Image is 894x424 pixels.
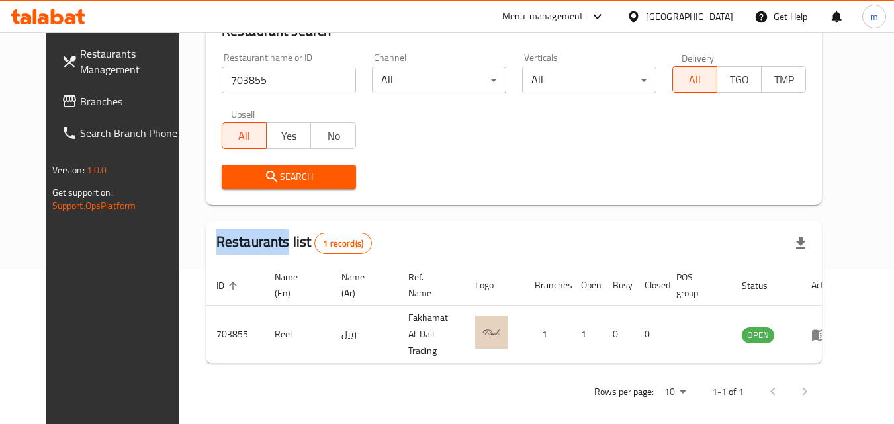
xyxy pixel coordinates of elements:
th: Action [801,265,846,306]
span: No [316,126,350,146]
span: All [228,126,261,146]
span: Name (Ar) [341,269,382,301]
th: Busy [602,265,634,306]
span: TMP [767,70,801,89]
span: All [678,70,712,89]
span: OPEN [742,327,774,343]
div: Export file [785,228,817,259]
span: Search [232,169,345,185]
button: Yes [266,122,311,149]
h2: Restaurants list [216,232,372,254]
th: Logo [465,265,524,306]
td: Fakhamat Al-Dail Trading [398,306,465,364]
span: POS group [676,269,715,301]
th: Closed [634,265,666,306]
span: Restaurants Management [80,46,185,77]
p: 1-1 of 1 [712,384,744,400]
span: Yes [272,126,306,146]
span: Ref. Name [408,269,449,301]
button: No [310,122,355,149]
a: Support.OpsPlatform [52,197,136,214]
div: Rows per page: [659,382,691,402]
td: رييل [331,306,398,364]
button: TMP [761,66,806,93]
input: Search for restaurant name or ID.. [222,67,356,93]
td: 1 [570,306,602,364]
table: enhanced table [206,265,846,364]
span: TGO [723,70,756,89]
td: Reel [264,306,331,364]
span: m [870,9,878,24]
label: Upsell [231,109,255,118]
td: 0 [602,306,634,364]
span: ID [216,278,242,294]
img: Reel [475,316,508,349]
button: Search [222,165,356,189]
th: Open [570,265,602,306]
button: All [672,66,717,93]
a: Restaurants Management [51,38,195,85]
div: Menu-management [502,9,584,24]
span: Version: [52,161,85,179]
p: Rows per page: [594,384,654,400]
th: Branches [524,265,570,306]
button: TGO [717,66,762,93]
a: Search Branch Phone [51,117,195,149]
span: Branches [80,93,185,109]
span: Get support on: [52,184,113,201]
label: Delivery [682,53,715,62]
a: Branches [51,85,195,117]
span: Name (En) [275,269,315,301]
span: Status [742,278,785,294]
span: 1.0.0 [87,161,107,179]
td: 703855 [206,306,264,364]
h2: Restaurant search [222,21,807,41]
div: All [522,67,656,93]
div: [GEOGRAPHIC_DATA] [646,9,733,24]
span: 1 record(s) [315,237,371,250]
td: 0 [634,306,666,364]
button: All [222,122,267,149]
div: All [372,67,506,93]
span: Search Branch Phone [80,125,185,141]
td: 1 [524,306,570,364]
div: OPEN [742,327,774,343]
